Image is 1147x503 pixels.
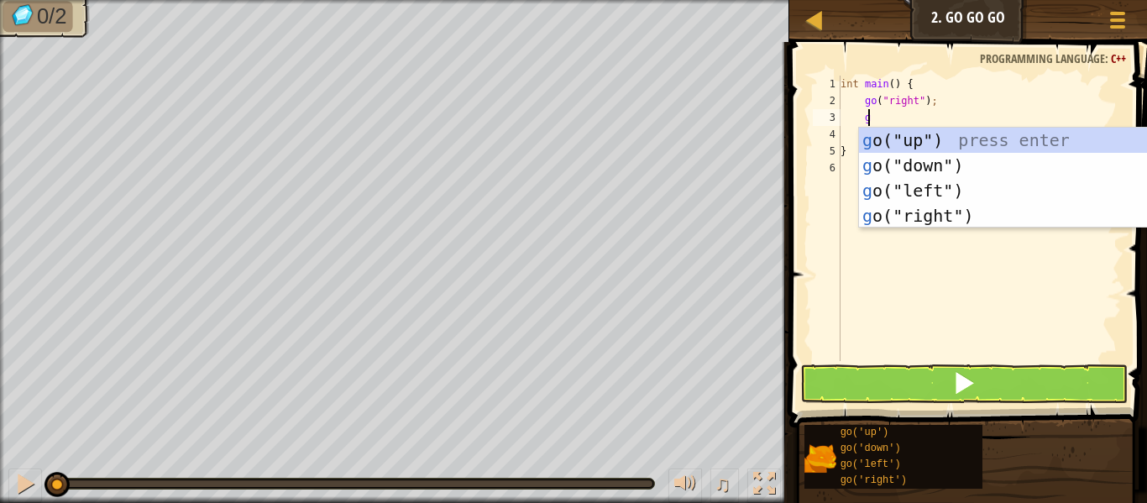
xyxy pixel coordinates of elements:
[668,469,702,503] button: Adjust volume
[37,4,67,29] span: 0/2
[813,143,841,160] div: 5
[813,160,841,176] div: 6
[841,443,901,454] span: go('down')
[1105,50,1111,66] span: :
[714,471,731,496] span: ♫
[747,469,781,503] button: Toggle fullscreen
[3,1,72,32] li: Collect the gems.
[710,469,739,503] button: ♫
[813,126,841,143] div: 4
[841,427,889,438] span: go('up')
[841,474,907,486] span: go('right')
[804,443,836,474] img: portrait.png
[1097,3,1139,43] button: Show game menu
[813,92,841,109] div: 2
[8,469,42,503] button: Ctrl + P: Pause
[813,76,841,92] div: 1
[980,50,1105,66] span: Programming language
[841,458,901,470] span: go('left')
[813,109,841,126] div: 3
[1111,50,1126,66] span: C++
[800,364,1128,403] button: Shift+Enter: Run current code.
